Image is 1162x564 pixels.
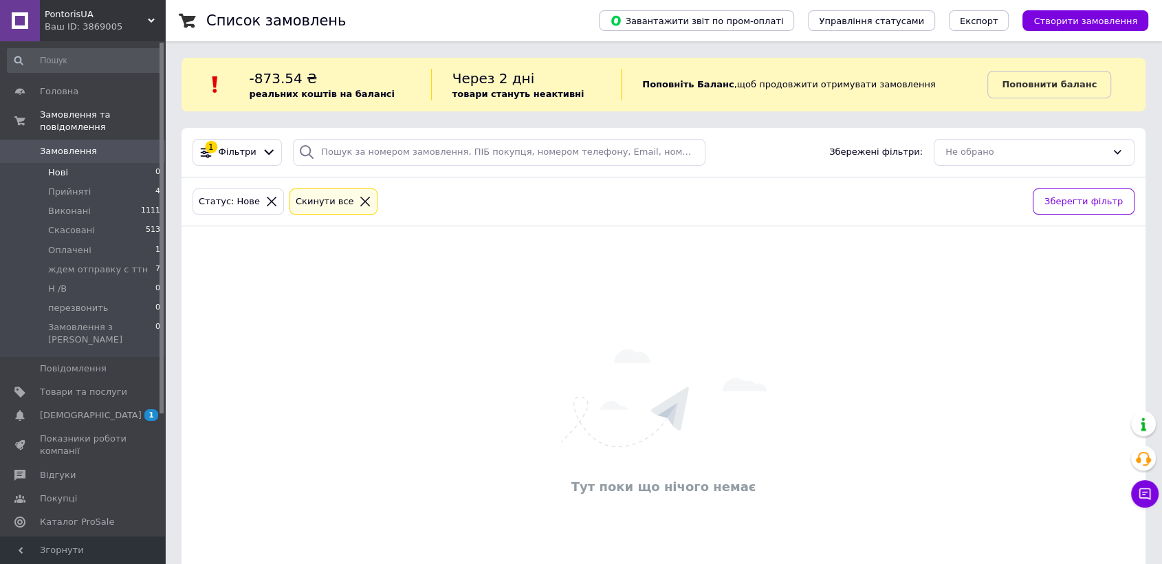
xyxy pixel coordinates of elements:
[205,141,217,153] div: 1
[249,89,395,99] b: реальних коштів на балансі
[945,145,1106,160] div: Не обрано
[829,146,923,159] span: Збережені фільтри:
[155,186,160,198] span: 4
[196,195,263,209] div: Статус: Нове
[141,205,160,217] span: 1111
[987,71,1111,98] a: Поповнити баланс
[249,70,317,87] span: -873.54 ₴
[45,8,148,21] span: PontorisUA
[1033,16,1137,26] span: Створити замовлення
[599,10,794,31] button: Завантажити звіт по пром-оплаті
[48,283,67,295] span: Н /В
[40,109,165,133] span: Замовлення та повідомлення
[48,263,148,276] span: ждем отправку с ттн
[808,10,935,31] button: Управління статусами
[48,166,68,179] span: Нові
[40,145,97,158] span: Замовлення
[40,516,114,528] span: Каталог ProSale
[1044,195,1123,209] span: Зберегти фільтр
[219,146,256,159] span: Фільтри
[293,139,705,166] input: Пошук за номером замовлення, ПІБ покупця, номером телефону, Email, номером накладної
[642,79,734,89] b: Поповніть Баланс
[155,244,160,257] span: 1
[205,74,226,95] img: :exclamation:
[155,302,160,314] span: 0
[146,224,160,237] span: 513
[48,205,91,217] span: Виконані
[1131,480,1159,508] button: Чат з покупцем
[452,70,535,87] span: Через 2 дні
[452,89,584,99] b: товари стануть неактивні
[155,321,160,346] span: 0
[48,321,155,346] span: Замовлення з [PERSON_NAME]
[293,195,357,209] div: Cкинути все
[48,302,108,314] span: перезвонить
[40,362,107,375] span: Повідомлення
[48,224,95,237] span: Скасовані
[45,21,165,33] div: Ваш ID: 3869005
[48,244,91,257] span: Оплачені
[40,85,78,98] span: Головна
[48,186,91,198] span: Прийняті
[1002,79,1097,89] b: Поповнити баланс
[1033,188,1134,215] button: Зберегти фільтр
[819,16,924,26] span: Управління статусами
[155,283,160,295] span: 0
[1009,15,1148,25] a: Створити замовлення
[188,478,1139,495] div: Тут поки що нічого немає
[40,469,76,481] span: Відгуки
[40,492,77,505] span: Покупці
[949,10,1009,31] button: Експорт
[610,14,783,27] span: Завантажити звіт по пром-оплаті
[155,166,160,179] span: 0
[206,12,346,29] h1: Список замовлень
[40,433,127,457] span: Показники роботи компанії
[144,409,158,421] span: 1
[1022,10,1148,31] button: Створити замовлення
[40,409,142,422] span: [DEMOGRAPHIC_DATA]
[155,263,160,276] span: 7
[960,16,998,26] span: Експорт
[7,48,162,73] input: Пошук
[40,386,127,398] span: Товари та послуги
[621,69,987,100] div: , щоб продовжити отримувати замовлення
